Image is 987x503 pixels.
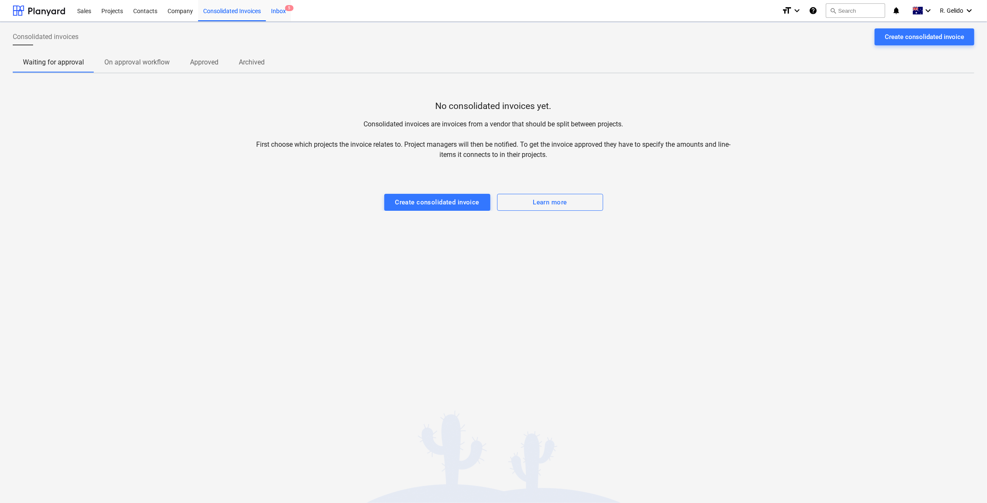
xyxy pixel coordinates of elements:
div: Create consolidated invoice [885,31,964,42]
span: 5 [285,5,294,11]
p: On approval workflow [104,57,170,67]
div: Learn more [533,197,567,208]
i: notifications [892,6,900,16]
iframe: Chat Widget [945,462,987,503]
div: Create consolidated invoice [395,197,479,208]
i: keyboard_arrow_down [923,6,933,16]
p: Archived [239,57,265,67]
p: Consolidated invoices are invoices from a vendor that should be split between projects. First cho... [253,119,734,160]
span: R. Gelido [940,7,963,14]
button: Create consolidated invoice [384,194,490,211]
i: Knowledge base [809,6,817,16]
i: format_size [782,6,792,16]
p: Waiting for approval [23,57,84,67]
button: Search [826,3,885,18]
p: No consolidated invoices yet. [436,101,552,112]
span: search [830,7,836,14]
button: Create consolidated invoice [875,28,974,45]
p: Approved [190,57,218,67]
i: keyboard_arrow_down [792,6,802,16]
button: Learn more [497,194,603,211]
i: keyboard_arrow_down [964,6,974,16]
span: Consolidated invoices [13,32,78,42]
